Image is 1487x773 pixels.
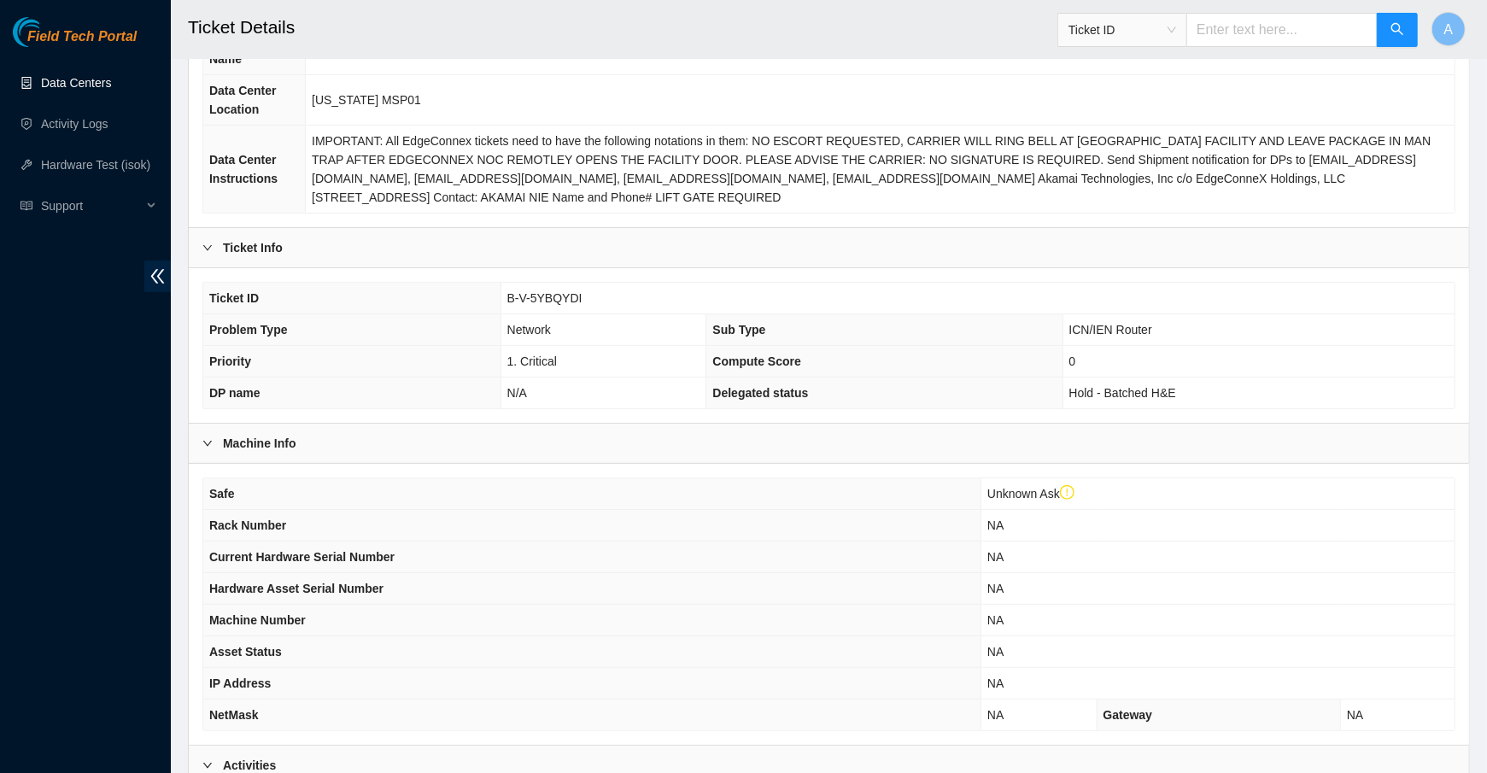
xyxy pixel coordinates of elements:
[209,518,286,532] span: Rack Number
[223,238,283,257] b: Ticket Info
[987,613,1004,627] span: NA
[41,158,150,172] a: Hardware Test (isok)
[209,550,395,564] span: Current Hardware Serial Number
[209,708,259,722] span: NetMask
[41,76,111,90] a: Data Centers
[202,760,213,770] span: right
[1069,323,1152,337] span: ICN/IEN Router
[209,153,278,185] span: Data Center Instructions
[1060,485,1075,501] span: exclamation-circle
[1444,19,1454,40] span: A
[209,84,277,116] span: Data Center Location
[1104,708,1153,722] span: Gateway
[209,354,251,368] span: Priority
[1390,22,1404,38] span: search
[1431,12,1466,46] button: A
[507,386,527,400] span: N/A
[209,645,282,659] span: Asset Status
[1377,13,1418,47] button: search
[987,708,1004,722] span: NA
[987,582,1004,595] span: NA
[987,518,1004,532] span: NA
[189,228,1469,267] div: Ticket Info
[987,550,1004,564] span: NA
[312,134,1431,204] span: IMPORTANT: All EdgeConnex tickets need to have the following notations in them: NO ESCORT REQUEST...
[27,29,137,45] span: Field Tech Portal
[209,323,288,337] span: Problem Type
[987,645,1004,659] span: NA
[13,17,86,47] img: Akamai Technologies
[1186,13,1378,47] input: Enter text here...
[507,323,551,337] span: Network
[20,200,32,212] span: read
[312,93,421,107] span: [US_STATE] MSP01
[1069,386,1176,400] span: Hold - Batched H&E
[13,31,137,53] a: Akamai TechnologiesField Tech Portal
[987,676,1004,690] span: NA
[41,189,142,223] span: Support
[712,323,765,337] span: Sub Type
[41,117,108,131] a: Activity Logs
[1068,17,1176,43] span: Ticket ID
[1347,708,1363,722] span: NA
[987,487,1074,501] span: Unknown Ask
[209,582,383,595] span: Hardware Asset Serial Number
[189,424,1469,463] div: Machine Info
[209,613,306,627] span: Machine Number
[144,261,171,292] span: double-left
[202,243,213,253] span: right
[209,676,271,690] span: IP Address
[712,386,808,400] span: Delegated status
[712,354,800,368] span: Compute Score
[209,291,259,305] span: Ticket ID
[209,386,261,400] span: DP name
[202,438,213,448] span: right
[507,291,583,305] span: B-V-5YBQYDI
[1069,354,1076,368] span: 0
[507,354,557,368] span: 1. Critical
[209,487,235,501] span: Safe
[223,434,296,453] b: Machine Info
